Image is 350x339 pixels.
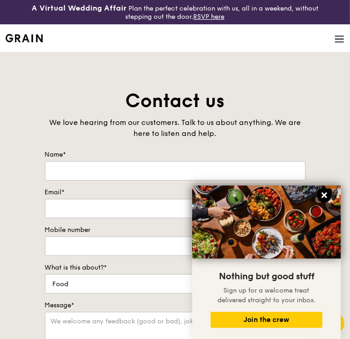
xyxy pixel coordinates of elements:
label: Email* [45,188,306,197]
div: We love hearing from our customers. Talk to us about anything. We are here to listen and help. [45,117,306,139]
button: Close [317,188,332,203]
button: Join the crew [211,312,322,328]
label: Message* [45,301,306,310]
a: GrainGrain [6,24,43,51]
label: What is this about?* [45,263,306,272]
h1: Contact us [45,89,306,113]
a: RSVP here [193,13,224,21]
label: Mobile number [45,226,306,235]
span: Nothing but good stuff [219,271,314,282]
img: Grain [6,34,43,42]
h3: A Virtual Wedding Affair [32,4,127,13]
div: Plan the perfect celebration with us, all in a weekend, without stepping out the door. [29,4,321,21]
label: Name* [45,150,306,159]
span: Sign up for a welcome treat delivered straight to your inbox. [217,287,316,304]
img: DSC07876-Edit02-Large.jpeg [192,186,341,259]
